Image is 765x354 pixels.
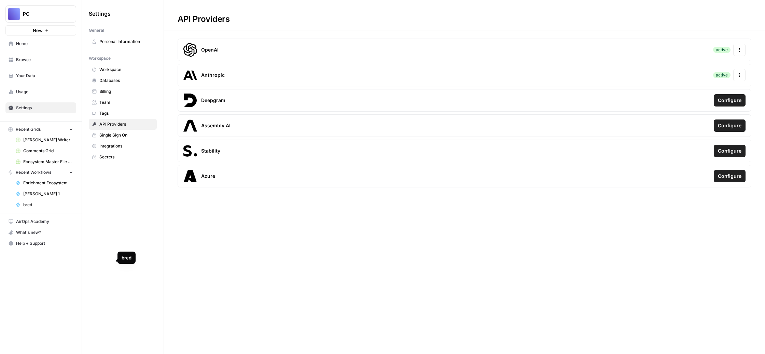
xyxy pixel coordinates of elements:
[201,173,215,180] span: Azure
[718,147,741,154] span: Configure
[23,11,64,17] span: PC
[89,152,157,162] a: Secrets
[99,143,154,149] span: Integrations
[99,77,154,84] span: Databases
[23,180,73,186] span: Enrichment Ecosystem
[5,70,76,81] a: Your Data
[89,36,157,47] a: Personal Information
[13,199,76,210] a: bred
[122,254,131,261] div: bred
[13,134,76,145] a: [PERSON_NAME] Writer
[5,167,76,178] button: Recent Workflows
[99,110,154,116] span: Tags
[5,38,76,49] a: Home
[718,97,741,104] span: Configure
[5,124,76,134] button: Recent Grids
[89,10,111,18] span: Settings
[23,191,73,197] span: [PERSON_NAME] 1
[16,169,51,175] span: Recent Workflows
[201,147,220,154] span: Stability
[33,27,43,34] span: New
[99,39,154,45] span: Personal Information
[713,47,731,53] div: active
[89,27,104,33] span: General
[201,72,225,79] span: Anthropic
[89,119,157,130] a: API Providers
[5,25,76,36] button: New
[16,240,73,246] span: Help + Support
[201,46,219,53] span: OpenAI
[718,173,741,180] span: Configure
[13,178,76,188] a: Enrichment Ecosystem
[89,75,157,86] a: Databases
[5,227,76,238] button: What's new?
[23,137,73,143] span: [PERSON_NAME] Writer
[16,126,41,132] span: Recent Grids
[16,41,73,47] span: Home
[13,145,76,156] a: Comments Grid
[89,64,157,75] a: Workspace
[8,8,20,20] img: PC Logo
[714,119,746,132] button: Configure
[99,121,154,127] span: API Providers
[5,86,76,97] a: Usage
[5,238,76,249] button: Help + Support
[713,72,731,78] div: active
[5,54,76,65] a: Browse
[99,67,154,73] span: Workspace
[13,188,76,199] a: [PERSON_NAME] 1
[89,55,111,61] span: Workspace
[16,105,73,111] span: Settings
[16,73,73,79] span: Your Data
[99,88,154,95] span: Billing
[16,218,73,225] span: AirOps Academy
[16,89,73,95] span: Usage
[714,170,746,182] button: Configure
[99,154,154,160] span: Secrets
[23,159,73,165] span: Ecosystem Master File - SaaS.csv
[5,216,76,227] a: AirOps Academy
[89,97,157,108] a: Team
[164,14,244,25] div: API Providers
[89,141,157,152] a: Integrations
[5,5,76,23] button: Workspace: PC
[5,102,76,113] a: Settings
[201,122,231,129] span: Assembly AI
[718,122,741,129] span: Configure
[23,148,73,154] span: Comments Grid
[16,57,73,63] span: Browse
[6,227,76,238] div: What's new?
[99,132,154,138] span: Single Sign On
[714,94,746,107] button: Configure
[89,86,157,97] a: Billing
[89,130,157,141] a: Single Sign On
[99,99,154,105] span: Team
[714,145,746,157] button: Configure
[89,108,157,119] a: Tags
[23,202,73,208] span: bred
[13,156,76,167] a: Ecosystem Master File - SaaS.csv
[201,97,225,104] span: Deepgram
